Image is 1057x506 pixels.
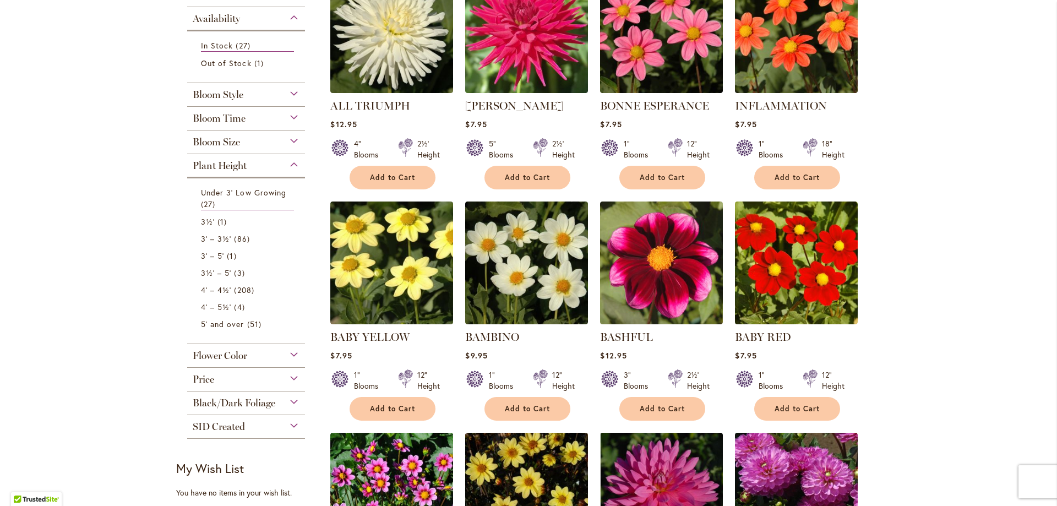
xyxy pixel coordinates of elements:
[465,330,519,344] a: BAMBINO
[330,350,352,361] span: $7.95
[465,85,588,95] a: MATILDA HUSTON
[489,138,520,160] div: 5" Blooms
[193,112,246,124] span: Bloom Time
[193,160,247,172] span: Plant Height
[822,369,844,391] div: 12" Height
[417,369,440,391] div: 12" Height
[735,202,858,324] img: BABY RED
[201,216,294,227] a: 3½' 1
[735,119,756,129] span: $7.95
[201,187,294,210] a: Under 3' Low Growing 27
[505,173,550,182] span: Add to Cart
[227,250,239,262] span: 1
[176,460,244,476] strong: My Wish List
[193,373,214,385] span: Price
[489,369,520,391] div: 1" Blooms
[754,397,840,421] button: Add to Cart
[465,316,588,327] a: BAMBINO
[234,233,252,244] span: 86
[201,250,294,262] a: 3' – 5' 1
[600,119,622,129] span: $7.95
[193,136,240,148] span: Bloom Size
[600,330,653,344] a: BASHFUL
[465,202,588,324] img: BAMBINO
[370,404,415,413] span: Add to Cart
[247,318,264,330] span: 51
[640,404,685,413] span: Add to Cart
[465,99,563,112] a: [PERSON_NAME]
[687,138,710,160] div: 12" Height
[619,166,705,189] button: Add to Cart
[201,268,231,278] span: 3½' – 5'
[330,119,357,129] span: $12.95
[759,138,789,160] div: 1" Blooms
[234,267,247,279] span: 3
[775,173,820,182] span: Add to Cart
[759,369,789,391] div: 1" Blooms
[201,285,231,295] span: 4' – 4½'
[201,233,294,244] a: 3' – 3½' 86
[505,404,550,413] span: Add to Cart
[201,233,231,244] span: 3' – 3½'
[600,316,723,327] a: BASHFUL
[193,421,245,433] span: SID Created
[624,369,655,391] div: 3" Blooms
[330,330,410,344] a: BABY YELLOW
[552,138,575,160] div: 2½' Height
[735,85,858,95] a: INFLAMMATION
[354,369,385,391] div: 1" Blooms
[350,166,435,189] button: Add to Cart
[822,138,844,160] div: 18" Height
[640,173,685,182] span: Add to Cart
[354,138,385,160] div: 4" Blooms
[234,301,247,313] span: 4
[775,404,820,413] span: Add to Cart
[735,316,858,327] a: BABY RED
[201,267,294,279] a: 3½' – 5' 3
[330,85,453,95] a: ALL TRIUMPH
[201,57,294,69] a: Out of Stock 1
[236,40,253,51] span: 27
[201,187,286,198] span: Under 3' Low Growing
[201,319,244,329] span: 5' and over
[600,350,626,361] span: $12.95
[176,487,323,498] div: You have no items in your wish list.
[193,13,240,25] span: Availability
[201,301,294,313] a: 4' – 5½' 4
[619,397,705,421] button: Add to Cart
[330,316,453,327] a: BABY YELLOW
[193,397,275,409] span: Black/Dark Foliage
[201,216,215,227] span: 3½'
[484,397,570,421] button: Add to Cart
[201,251,224,261] span: 3' – 5'
[201,40,294,52] a: In Stock 27
[484,166,570,189] button: Add to Cart
[735,99,827,112] a: INFLAMMATION
[330,202,453,324] img: BABY YELLOW
[201,302,231,312] span: 4' – 5½'
[465,350,487,361] span: $9.95
[600,202,723,324] img: BASHFUL
[330,99,410,112] a: ALL TRIUMPH
[193,350,247,362] span: Flower Color
[370,173,415,182] span: Add to Cart
[8,467,39,498] iframe: Launch Accessibility Center
[201,198,218,210] span: 27
[735,350,756,361] span: $7.95
[552,369,575,391] div: 12" Height
[234,284,257,296] span: 208
[417,138,440,160] div: 2½' Height
[465,119,487,129] span: $7.95
[254,57,266,69] span: 1
[217,216,230,227] span: 1
[201,284,294,296] a: 4' – 4½' 208
[201,40,233,51] span: In Stock
[754,166,840,189] button: Add to Cart
[201,58,252,68] span: Out of Stock
[600,85,723,95] a: BONNE ESPERANCE
[350,397,435,421] button: Add to Cart
[735,330,791,344] a: BABY RED
[201,318,294,330] a: 5' and over 51
[624,138,655,160] div: 1" Blooms
[193,89,243,101] span: Bloom Style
